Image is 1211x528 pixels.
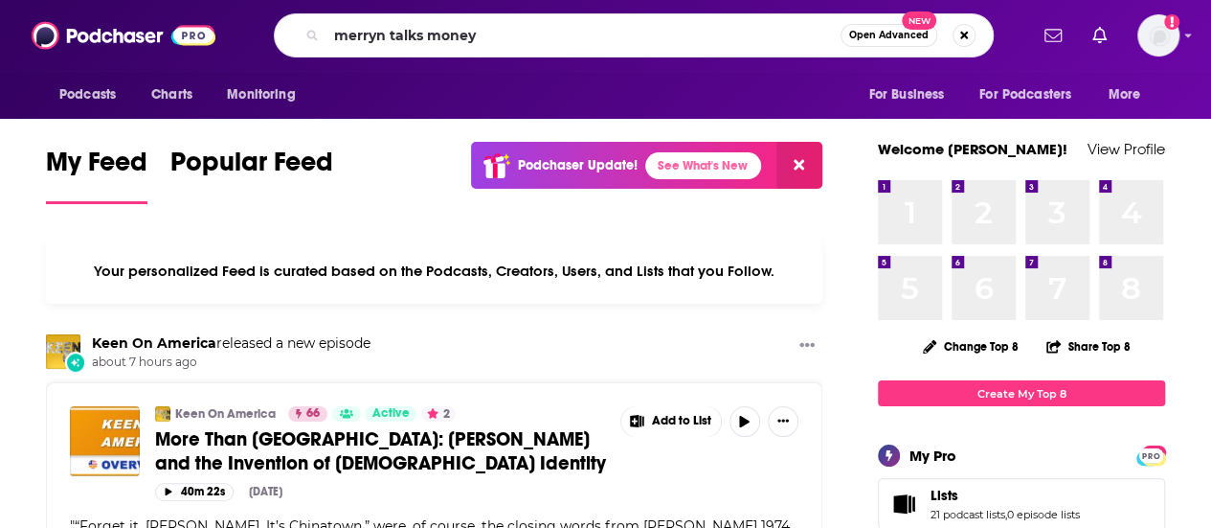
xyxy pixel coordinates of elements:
[621,406,721,437] button: Show More Button
[878,140,1067,158] a: Welcome [PERSON_NAME]!
[1037,19,1069,52] a: Show notifications dropdown
[645,152,761,179] a: See What's New
[70,406,140,476] img: More Than Chinatown: Bruce Lee and the Invention of Asian American Identity
[849,31,929,40] span: Open Advanced
[1164,14,1179,30] svg: Add a profile image
[306,404,320,424] span: 66
[213,77,320,113] button: open menu
[46,146,147,190] span: My Feed
[365,406,416,422] a: Active
[151,81,192,108] span: Charts
[46,77,141,113] button: open menu
[792,334,822,358] button: Show More Button
[1095,77,1165,113] button: open menu
[841,24,937,47] button: Open AdvancedNew
[768,406,798,437] button: Show More Button
[652,414,711,428] span: Add to List
[249,485,282,498] div: [DATE]
[155,427,607,475] a: More Than [GEOGRAPHIC_DATA]: [PERSON_NAME] and the Invention of [DEMOGRAPHIC_DATA] Identity
[372,404,409,424] span: Active
[1137,14,1179,57] button: Show profile menu
[92,334,216,352] a: Keen On America
[909,447,956,465] div: My Pro
[155,483,234,501] button: 40m 22s
[979,81,1071,108] span: For Podcasters
[931,508,1005,521] a: 21 podcast lists
[1109,81,1141,108] span: More
[518,157,638,173] p: Podchaser Update!
[878,380,1165,406] a: Create My Top 8
[175,406,276,422] a: Keen On America
[92,334,370,353] h3: released a new episode
[855,77,968,113] button: open menu
[274,13,994,57] div: Search podcasts, credits, & more...
[421,406,456,422] button: 2
[227,81,295,108] span: Monitoring
[59,81,116,108] span: Podcasts
[288,406,327,422] a: 66
[931,487,958,504] span: Lists
[326,20,841,51] input: Search podcasts, credits, & more...
[155,427,606,475] span: More Than [GEOGRAPHIC_DATA]: [PERSON_NAME] and the Invention of [DEMOGRAPHIC_DATA] Identity
[885,491,923,517] a: Lists
[1139,448,1162,462] a: PRO
[868,81,944,108] span: For Business
[46,146,147,204] a: My Feed
[1137,14,1179,57] img: User Profile
[1088,140,1165,158] a: View Profile
[1085,19,1114,52] a: Show notifications dropdown
[46,239,822,304] div: Your personalized Feed is curated based on the Podcasts, Creators, Users, and Lists that you Follow.
[1137,14,1179,57] span: Logged in as megcassidy
[65,352,86,373] div: New Episode
[170,146,333,190] span: Popular Feed
[139,77,204,113] a: Charts
[170,146,333,204] a: Popular Feed
[1005,508,1007,521] span: ,
[911,334,1030,358] button: Change Top 8
[32,17,215,54] img: Podchaser - Follow, Share and Rate Podcasts
[967,77,1099,113] button: open menu
[92,355,370,371] span: about 7 hours ago
[1139,448,1162,463] span: PRO
[1007,508,1080,521] a: 0 episode lists
[902,11,936,30] span: New
[46,334,80,369] img: Keen On America
[931,487,1080,504] a: Lists
[1045,328,1132,365] button: Share Top 8
[155,406,170,422] img: Keen On America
